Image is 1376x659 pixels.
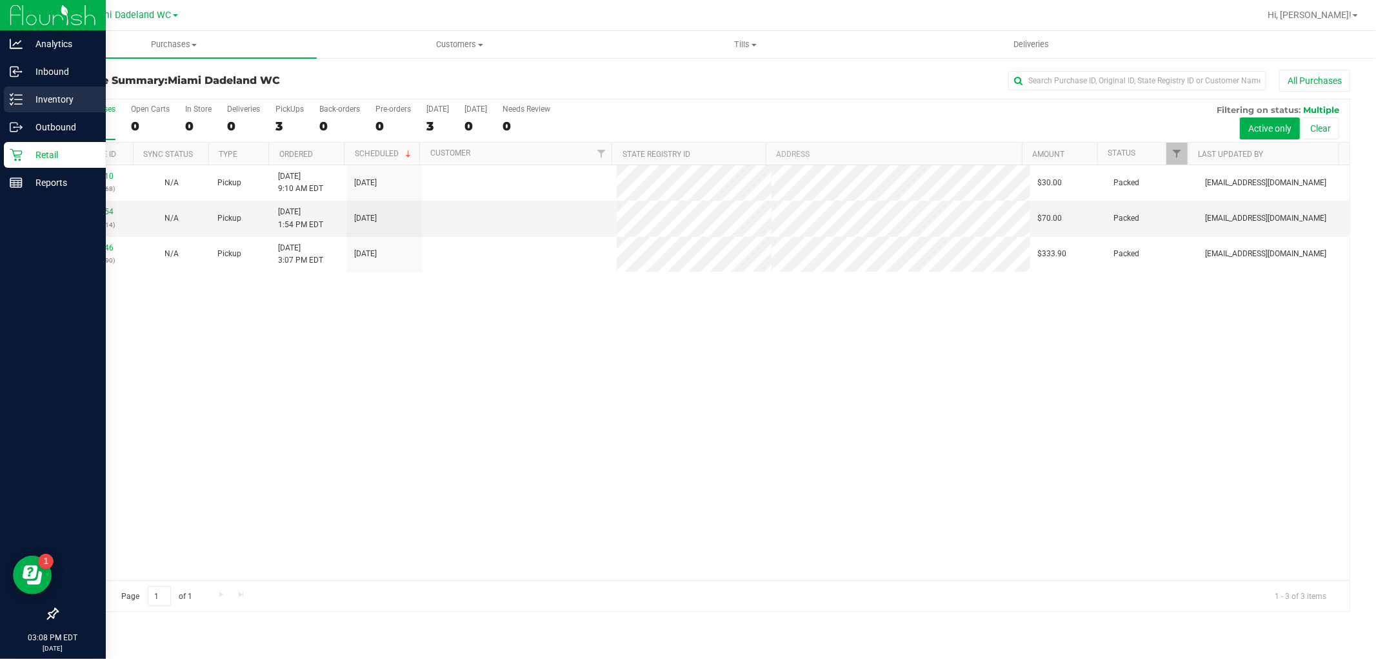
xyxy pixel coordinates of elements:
div: Back-orders [319,105,360,114]
span: [DATE] 9:10 AM EDT [278,170,323,195]
a: State Registry ID [623,150,690,159]
span: $70.00 [1038,212,1062,225]
div: Deliveries [227,105,260,114]
input: 1 [148,586,171,606]
a: Filter [1166,143,1188,165]
span: Page of 1 [110,586,203,606]
div: 0 [503,119,550,134]
iframe: Resource center unread badge [38,554,54,569]
div: 0 [131,119,170,134]
span: [EMAIL_ADDRESS][DOMAIN_NAME] [1205,177,1326,189]
span: Pickup [217,212,241,225]
inline-svg: Retail [10,148,23,161]
p: Analytics [23,36,100,52]
span: Multiple [1303,105,1339,115]
a: Type [219,150,237,159]
button: N/A [165,212,179,225]
p: 03:08 PM EDT [6,632,100,644]
p: Outbound [23,119,100,135]
inline-svg: Reports [10,176,23,189]
span: Not Applicable [165,214,179,223]
span: Not Applicable [165,178,179,187]
div: 0 [185,119,212,134]
button: Active only [1240,117,1300,139]
inline-svg: Outbound [10,121,23,134]
a: Customers [317,31,603,58]
span: Not Applicable [165,249,179,258]
div: [DATE] [426,105,449,114]
span: Customers [317,39,602,50]
a: Amount [1032,150,1064,159]
div: PickUps [275,105,304,114]
a: Purchases [31,31,317,58]
th: Address [766,143,1022,165]
div: 0 [319,119,360,134]
button: N/A [165,248,179,260]
a: Tills [603,31,888,58]
a: 12006810 [77,172,114,181]
div: 0 [464,119,487,134]
a: Status [1108,148,1135,157]
inline-svg: Inbound [10,65,23,78]
p: Inbound [23,64,100,79]
a: Last Updated By [1199,150,1264,159]
inline-svg: Analytics [10,37,23,50]
div: 3 [275,119,304,134]
span: [DATE] 1:54 PM EDT [278,206,323,230]
span: [DATE] [354,212,377,225]
inline-svg: Inventory [10,93,23,106]
span: [EMAIL_ADDRESS][DOMAIN_NAME] [1205,248,1326,260]
a: Deliveries [888,31,1174,58]
span: Pickup [217,248,241,260]
a: 12008154 [77,207,114,216]
div: Needs Review [503,105,550,114]
span: Hi, [PERSON_NAME]! [1268,10,1351,20]
div: [DATE] [464,105,487,114]
span: [DATE] [354,177,377,189]
span: [DATE] [354,248,377,260]
button: N/A [165,177,179,189]
p: Retail [23,147,100,163]
span: Miami Dadeland WC [168,74,280,86]
a: Filter [590,143,612,165]
p: Reports [23,175,100,190]
span: [EMAIL_ADDRESS][DOMAIN_NAME] [1205,212,1326,225]
div: Open Carts [131,105,170,114]
button: Clear [1302,117,1339,139]
div: 3 [426,119,449,134]
p: Inventory [23,92,100,107]
a: Sync Status [143,150,193,159]
p: [DATE] [6,644,100,653]
span: $333.90 [1038,248,1067,260]
span: $30.00 [1038,177,1062,189]
input: Search Purchase ID, Original ID, State Registry ID or Customer Name... [1008,71,1266,90]
div: 0 [227,119,260,134]
a: Scheduled [355,149,414,158]
span: Packed [1114,177,1140,189]
a: 12009846 [77,243,114,252]
span: Tills [603,39,888,50]
span: Deliveries [996,39,1066,50]
iframe: Resource center [13,556,52,594]
span: Filtering on status: [1217,105,1301,115]
button: All Purchases [1279,70,1350,92]
a: Ordered [279,150,313,159]
span: Packed [1114,248,1140,260]
span: Miami Dadeland WC [86,10,172,21]
span: [DATE] 3:07 PM EDT [278,242,323,267]
span: 1 - 3 of 3 items [1264,586,1337,605]
div: In Store [185,105,212,114]
h3: Purchase Summary: [57,75,488,86]
span: Pickup [217,177,241,189]
div: 0 [375,119,411,134]
span: Packed [1114,212,1140,225]
span: Purchases [31,39,317,50]
div: Pre-orders [375,105,411,114]
a: Customer [430,148,470,157]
